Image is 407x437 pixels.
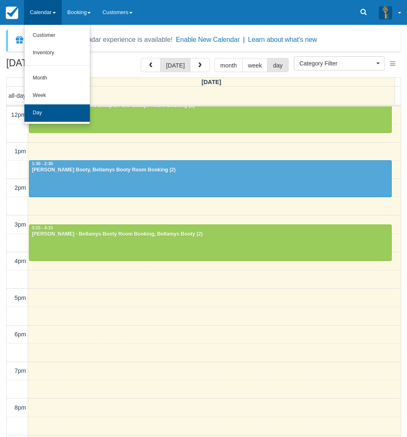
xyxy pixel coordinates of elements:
a: Customer [24,27,90,44]
span: 2pm [14,184,26,191]
a: Day [24,104,90,122]
span: 7pm [14,367,26,374]
button: [DATE] [160,58,190,72]
a: [PERSON_NAME] - Paris Escape, Paris Escape Room Booking (2) [29,97,392,133]
div: [PERSON_NAME] - Paris Escape, Paris Escape Room Booking (2) [31,103,389,109]
span: 8pm [14,404,26,411]
button: month [214,58,243,72]
span: 4pm [14,258,26,264]
button: day [267,58,288,72]
span: 3pm [14,221,26,228]
span: all-day [9,92,26,99]
div: [PERSON_NAME] Booty, Bellamys Booty Room Booking (2) [31,167,389,174]
span: | [243,36,245,43]
span: Category Filter [299,59,374,68]
span: 6pm [14,331,26,338]
span: 1pm [14,148,26,155]
img: A3 [379,6,392,19]
a: Learn about what's new [248,36,317,43]
a: 3:15 - 4:15[PERSON_NAME] - Bellamys Booty Room Booking, Bellamys Booty (2) [29,225,392,261]
a: 1:30 - 2:30[PERSON_NAME] Booty, Bellamys Booty Room Booking (2) [29,160,392,197]
div: [PERSON_NAME] - Bellamys Booty Room Booking, Bellamys Booty (2) [31,231,389,238]
a: Week [24,87,90,104]
a: Month [24,70,90,87]
span: 1:30 - 2:30 [32,162,53,166]
button: Enable New Calendar [176,36,240,44]
h2: [DATE] [6,58,111,73]
div: A new Booking Calendar experience is available! [28,35,173,45]
span: 5pm [14,295,26,301]
button: Category Filter [294,56,385,70]
span: 12pm [11,111,26,118]
span: [DATE] [202,79,222,85]
img: checkfront-main-nav-mini-logo.png [6,7,18,19]
a: Inventory [24,44,90,62]
span: 3:15 - 4:15 [32,226,53,230]
button: week [242,58,268,72]
ul: Calendar [24,25,90,124]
